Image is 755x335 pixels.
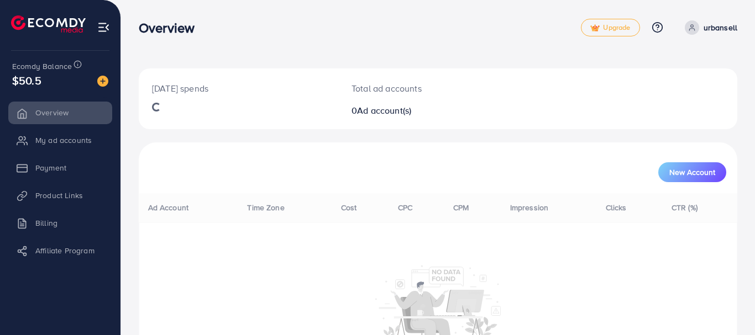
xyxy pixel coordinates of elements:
[658,162,726,182] button: New Account
[12,61,72,72] span: Ecomdy Balance
[352,82,475,95] p: Total ad accounts
[590,24,630,32] span: Upgrade
[152,82,325,95] p: [DATE] spends
[680,20,737,35] a: urbansell
[669,168,715,176] span: New Account
[12,72,41,88] span: $50.5
[139,20,203,36] h3: Overview
[97,21,110,34] img: menu
[357,104,411,116] span: Ad account(s)
[581,19,639,36] a: tickUpgrade
[11,15,86,33] img: logo
[590,24,600,32] img: tick
[352,105,475,116] h2: 0
[704,21,737,34] p: urbansell
[97,76,108,87] img: image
